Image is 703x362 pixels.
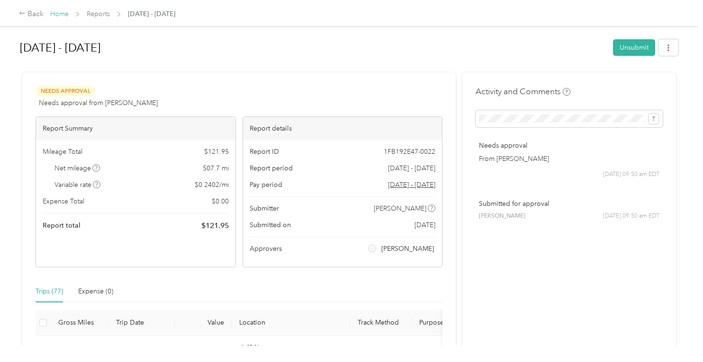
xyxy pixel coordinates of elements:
th: Track Method [350,310,412,336]
span: Variable rate [54,180,101,190]
span: Pay period [250,180,282,190]
iframe: Everlance-gr Chat Button Frame [650,309,703,362]
span: $ 0.2402 / mi [195,180,229,190]
div: Back [19,9,44,20]
span: 507.7 mi [203,163,229,173]
span: [DATE] 09:50 am EDT [603,212,659,221]
a: Reports [87,10,110,18]
p: From [PERSON_NAME] [479,154,659,164]
button: Unsubmit [613,39,655,56]
span: Report total [43,221,81,230]
span: Submitter [250,203,279,213]
p: 05:21 pm [247,344,342,350]
span: [DATE] [415,220,435,230]
span: Submitted on [250,220,291,230]
span: [DATE] - [DATE] [128,9,175,19]
span: $ 121.95 [201,220,229,231]
span: [PERSON_NAME] [374,203,426,213]
div: Report details [243,117,442,140]
span: Needs Approval [36,86,95,97]
th: Purpose [412,310,483,336]
h4: Activity and Comments [476,86,570,97]
span: Report ID [250,147,279,157]
span: Go to pay period [388,180,435,190]
span: [PERSON_NAME] [479,212,525,221]
span: Expense Total [43,196,84,206]
th: Gross Miles [51,310,108,336]
span: 1FB192E47-0022 [384,147,435,157]
p: Submitted for approval [479,199,659,209]
span: $ 0.00 [212,196,229,206]
p: Needs approval [479,141,659,150]
span: Needs approval from [PERSON_NAME] [39,98,158,108]
div: Report Summary [36,117,235,140]
th: Location [232,310,350,336]
span: Net mileage [54,163,100,173]
span: Approvers [250,244,282,254]
div: Trips (77) [36,286,63,297]
span: [DATE] - [DATE] [388,163,435,173]
span: $ 121.95 [204,147,229,157]
a: Home [50,10,69,18]
h1: Aug 1 - 31, 2025 [20,36,606,59]
div: Expense (0) [78,286,113,297]
th: Value [175,310,232,336]
span: [DATE] 09:50 am EDT [603,170,659,179]
th: Trip Date [108,310,175,336]
span: [PERSON_NAME] [381,244,434,254]
span: Mileage Total [43,147,82,157]
span: Report period [250,163,293,173]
